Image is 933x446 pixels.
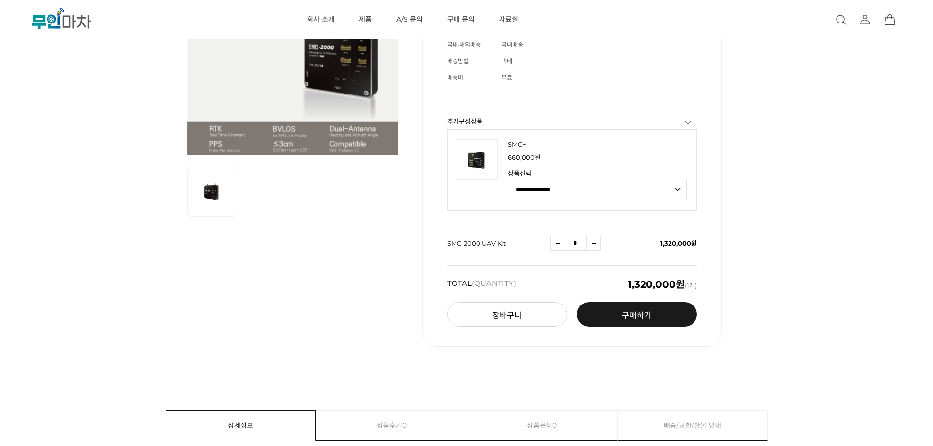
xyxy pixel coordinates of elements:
span: 660,000원 [508,153,541,161]
a: 추가구성상품 닫기 [683,118,693,128]
button: 장바구니 [447,302,567,327]
span: 구매하기 [622,311,651,320]
a: 수량증가 [586,236,601,251]
a: 상품문의0 [467,411,618,440]
strong: 상품선택 [508,170,687,177]
span: 0 [402,411,407,440]
a: 구매하기 [577,302,697,327]
span: 배송비 [447,74,463,81]
img: 4cbe2109cccc46d4e4336cb8213cc47f.png [457,139,498,180]
td: SMC-2000 UAV Kit [447,221,550,266]
span: 0 [552,411,557,440]
a: 수량감소 [550,236,565,251]
span: (QUANTITY) [472,279,516,288]
span: 택배 [502,57,512,65]
a: 배송/교환/환불 안내 [618,411,767,440]
span: 무료 [502,74,512,81]
span: 국내·해외배송 [447,41,481,48]
h3: 추가구성상품 [447,118,697,125]
a: 상품후기0 [316,411,467,440]
a: 상세정보 [166,411,316,440]
span: 국내배송 [502,41,523,48]
em: 1,320,000원 [628,279,685,290]
p: 상품명 [508,140,687,149]
span: (1개) [628,280,697,289]
span: 배송방법 [447,57,469,65]
p: 판매가 [508,154,687,161]
strong: TOTAL [447,280,516,289]
span: 1,320,000원 [660,239,697,247]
